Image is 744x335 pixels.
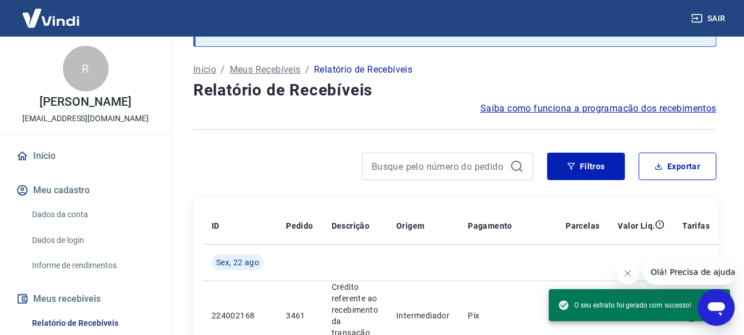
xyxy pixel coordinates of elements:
[230,63,301,77] a: Meus Recebíveis
[314,63,412,77] p: Relatório de Recebíveis
[468,310,547,321] p: Pix
[14,1,88,35] img: Vindi
[27,254,157,277] a: Informe de rendimentos
[396,310,449,321] p: Intermediador
[212,220,220,232] p: ID
[7,8,96,17] span: Olá! Precisa de ajuda?
[286,310,313,321] p: 3461
[14,286,157,312] button: Meus recebíveis
[14,178,157,203] button: Meu cadastro
[193,79,717,102] h4: Relatório de Recebíveis
[566,220,599,232] p: Parcelas
[372,158,506,175] input: Busque pelo número do pedido
[27,229,157,252] a: Dados de login
[212,310,268,321] p: 224002168
[22,113,149,125] p: [EMAIL_ADDRESS][DOMAIN_NAME]
[27,203,157,226] a: Dados da conta
[689,8,730,29] button: Sair
[547,153,625,180] button: Filtros
[63,46,109,91] div: R
[618,220,655,232] p: Valor Líq.
[221,63,225,77] p: /
[332,220,370,232] p: Descrição
[27,312,157,335] a: Relatório de Recebíveis
[216,257,259,268] span: Sex, 22 ago
[644,260,735,285] iframe: Mensagem da empresa
[683,220,710,232] p: Tarifas
[14,143,157,169] a: Início
[698,289,735,326] iframe: Botão para abrir a janela de mensagens
[480,102,717,115] a: Saiba como funciona a programação dos recebimentos
[558,300,691,311] span: O seu extrato foi gerado com sucesso!
[616,262,639,285] iframe: Fechar mensagem
[39,96,131,108] p: [PERSON_NAME]
[639,153,717,180] button: Exportar
[286,220,313,232] p: Pedido
[468,220,512,232] p: Pagamento
[193,63,216,77] a: Início
[305,63,309,77] p: /
[396,220,424,232] p: Origem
